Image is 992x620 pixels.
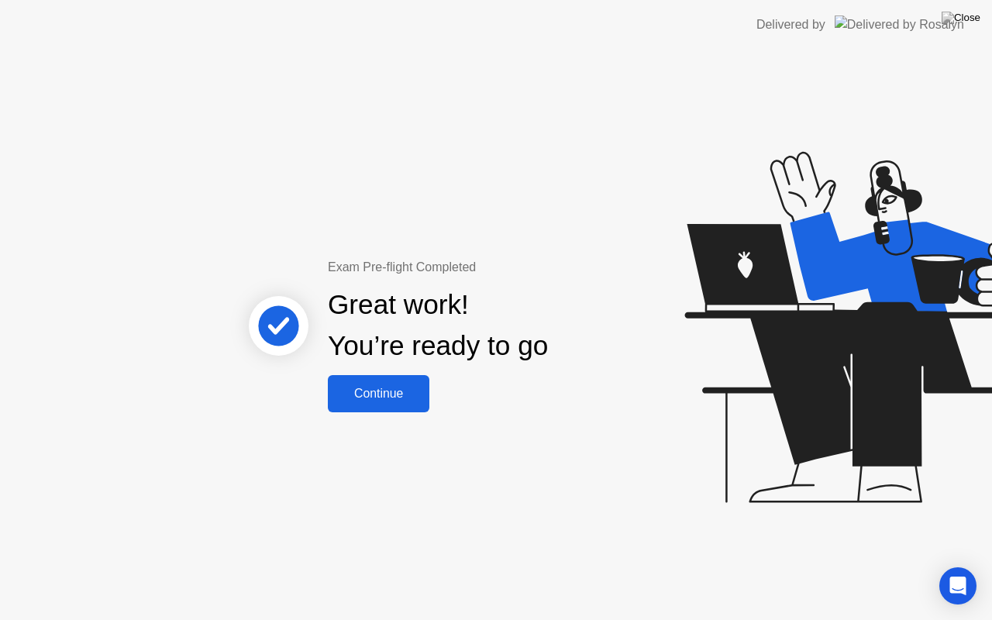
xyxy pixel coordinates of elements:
button: Continue [328,375,429,412]
div: Delivered by [756,15,825,34]
div: Continue [332,387,425,401]
img: Close [942,12,980,24]
img: Delivered by Rosalyn [835,15,964,33]
div: Exam Pre-flight Completed [328,258,648,277]
div: Great work! You’re ready to go [328,284,548,367]
div: Open Intercom Messenger [939,567,976,604]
